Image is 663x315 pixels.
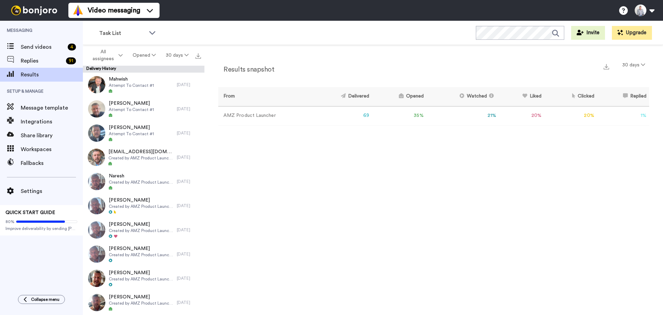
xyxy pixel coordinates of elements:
[83,97,204,121] a: [PERSON_NAME]Attempt To Contact #1[DATE]
[109,252,173,258] span: Created by AMZ Product Launcher
[426,106,499,125] td: 21 %
[109,269,173,276] span: [PERSON_NAME]
[426,87,499,106] th: Watched
[109,245,173,252] span: [PERSON_NAME]
[21,57,63,65] span: Replies
[544,87,597,106] th: Clicked
[83,66,204,73] div: Delivery History
[83,194,204,218] a: [PERSON_NAME]Created by AMZ Product Launcher[DATE]
[109,294,173,300] span: [PERSON_NAME]
[21,43,65,51] span: Send videos
[109,204,173,209] span: Created by AMZ Product Launcher
[109,221,173,228] span: [PERSON_NAME]
[218,87,312,106] th: From
[21,71,83,79] span: Results
[6,226,77,231] span: Improve deliverability by sending [PERSON_NAME]’s from your own email
[312,87,372,106] th: Delivered
[88,149,105,166] img: 245763cd-4278-4b2e-a59c-a779b1c874c3-thumb.jpg
[499,87,544,106] th: Liked
[109,197,173,204] span: [PERSON_NAME]
[68,44,76,50] div: 4
[18,295,65,304] button: Collapse menu
[193,50,203,61] button: Export all results that match these filters now.
[177,300,201,305] div: [DATE]
[83,218,204,242] a: [PERSON_NAME]Created by AMZ Product Launcher[DATE]
[6,210,55,215] span: QUICK START GUIDE
[84,46,128,65] button: All assignees
[88,6,140,15] span: Video messaging
[83,266,204,290] a: [PERSON_NAME]Created by AMZ Product Launcher[DATE]
[8,6,60,15] img: bj-logo-header-white.svg
[6,219,15,224] span: 80%
[88,270,105,287] img: 36305731-966e-4dfd-84e6-3d9b6bdf8caf-thumb.jpg
[109,179,173,185] span: Created by AMZ Product Launcher
[31,297,59,302] span: Collapse menu
[597,106,649,125] td: 1 %
[109,131,154,137] span: Attempt To Contact #1
[177,130,201,136] div: [DATE]
[108,148,173,155] span: [EMAIL_ADDRESS][DOMAIN_NAME]
[618,59,649,71] button: 30 days
[571,26,605,40] button: Invite
[73,5,84,16] img: vm-color.svg
[195,53,201,59] img: export.svg
[109,276,173,282] span: Created by AMZ Product Launcher
[177,227,201,233] div: [DATE]
[66,57,76,64] div: 91
[89,48,117,62] span: All assignees
[109,173,173,179] span: Naresh
[109,76,154,83] span: Mahwish
[109,228,173,233] span: Created by AMZ Product Launcher
[88,221,105,239] img: 8d4804d1-5bb8-4c6b-9194-5823c36357d0-thumb.jpg
[88,100,105,118] img: c165f0a7-67d6-47a3-a42d-7e2fa6bf1c0e-thumb.jpg
[88,197,105,214] img: 8c069554-f816-4f57-bded-3f5ae39277b4-thumb.jpg
[177,276,201,281] div: [DATE]
[218,106,312,125] td: AMZ Product Launcher
[88,173,105,190] img: 69f1aeba-f62a-4f11-87e0-9940f662d95e-thumb.jpg
[218,66,274,73] h2: Results snapshot
[128,49,161,62] button: Opened
[604,64,609,70] img: export.svg
[21,187,83,195] span: Settings
[88,245,105,263] img: 07ebbe1a-59e7-4c07-8acd-ffa0003e8f62-thumb.jpg
[109,107,154,112] span: Attempt To Contact #1
[21,131,83,140] span: Share library
[177,155,201,160] div: [DATE]
[83,145,204,169] a: [EMAIL_ADDRESS][DOMAIN_NAME]Created by AMZ Product Launcher[DATE]
[83,242,204,266] a: [PERSON_NAME]Created by AMZ Product Launcher[DATE]
[161,49,193,62] button: 30 days
[21,145,83,154] span: Workspaces
[83,290,204,315] a: [PERSON_NAME]Created by AMZ Product Launcher[DATE]
[177,106,201,112] div: [DATE]
[109,124,154,131] span: [PERSON_NAME]
[21,118,83,126] span: Integrations
[83,121,204,145] a: [PERSON_NAME]Attempt To Contact #1[DATE]
[99,29,145,37] span: Task List
[88,294,105,311] img: 21a3cadd-ef34-43b3-a885-cc8950c901c7-thumb.jpg
[177,82,201,87] div: [DATE]
[109,83,154,88] span: Attempt To Contact #1
[109,300,173,306] span: Created by AMZ Product Launcher
[177,251,201,257] div: [DATE]
[372,106,426,125] td: 35 %
[88,124,105,142] img: 00c99bde-e4e6-4180-b0f0-01570524c67d-thumb.jpg
[88,76,105,93] img: d80c42ff-5e9c-4d66-9ef6-99c114fd5dfe-thumb.jpg
[602,61,611,71] button: Export a summary of each team member’s results that match this filter now.
[83,73,204,97] a: MahwishAttempt To Contact #1[DATE]
[612,26,652,40] button: Upgrade
[108,155,173,161] span: Created by AMZ Product Launcher
[177,203,201,209] div: [DATE]
[312,106,372,125] td: 69
[21,159,83,167] span: Fallbacks
[372,87,426,106] th: Opened
[544,106,597,125] td: 20 %
[177,179,201,184] div: [DATE]
[597,87,649,106] th: Replied
[109,100,154,107] span: [PERSON_NAME]
[83,169,204,194] a: NareshCreated by AMZ Product Launcher[DATE]
[21,104,83,112] span: Message template
[499,106,544,125] td: 20 %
